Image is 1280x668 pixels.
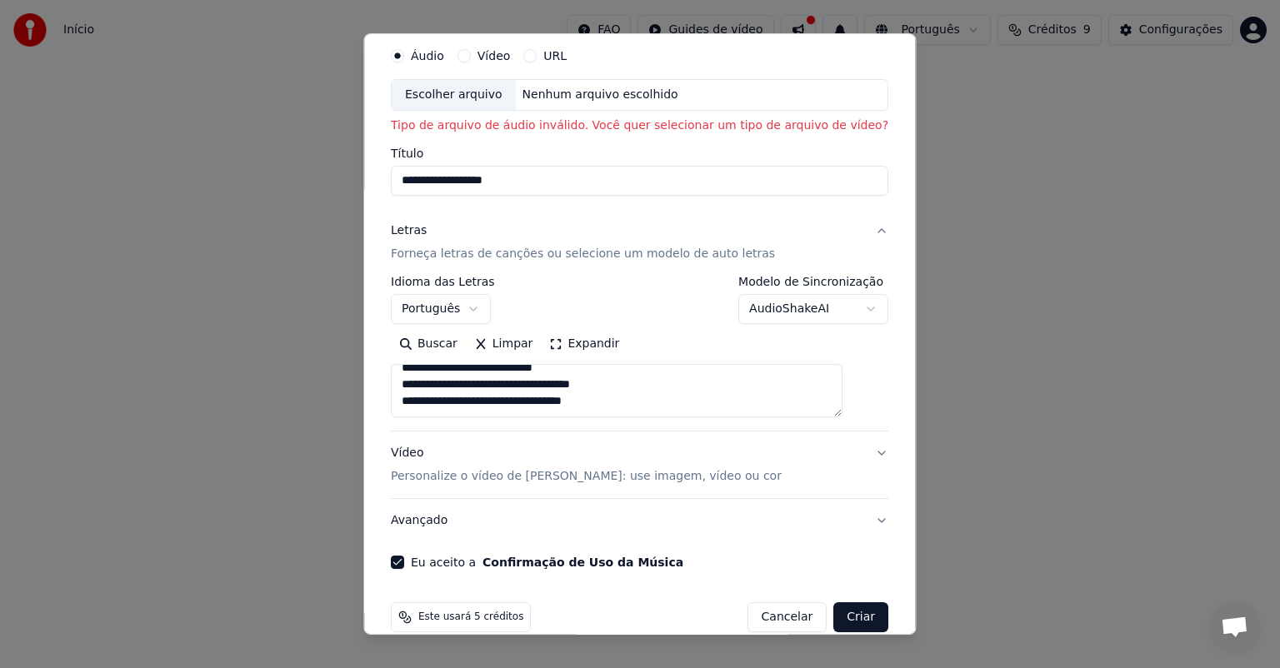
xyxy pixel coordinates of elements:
[411,50,444,62] label: Áudio
[483,556,684,568] button: Eu aceito a
[391,147,888,159] label: Título
[391,246,775,262] p: Forneça letras de canções ou selecione um modelo de auto letras
[391,209,888,276] button: LetrasForneça letras de canções ou selecione um modelo de auto letras
[411,556,683,568] label: Eu aceito a
[391,276,495,287] label: Idioma das Letras
[477,50,511,62] label: Vídeo
[834,602,889,632] button: Criar
[466,331,542,357] button: Limpar
[391,276,888,431] div: LetrasForneça letras de canções ou selecione um modelo de auto letras
[391,431,888,498] button: VídeoPersonalize o vídeo de [PERSON_NAME]: use imagem, vídeo ou cor
[391,117,888,134] p: Tipo de arquivo de áudio inválido. Você quer selecionar um tipo de arquivo de vídeo?
[391,222,427,239] div: Letras
[391,468,782,485] p: Personalize o vídeo de [PERSON_NAME]: use imagem, vídeo ou cor
[542,331,628,357] button: Expandir
[516,87,685,103] div: Nenhum arquivo escolhido
[544,50,567,62] label: URL
[391,445,782,485] div: Vídeo
[391,499,888,542] button: Avançado
[391,331,466,357] button: Buscar
[418,611,523,624] span: Este usará 5 créditos
[392,80,516,110] div: Escolher arquivo
[747,602,827,632] button: Cancelar
[739,276,889,287] label: Modelo de Sincronização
